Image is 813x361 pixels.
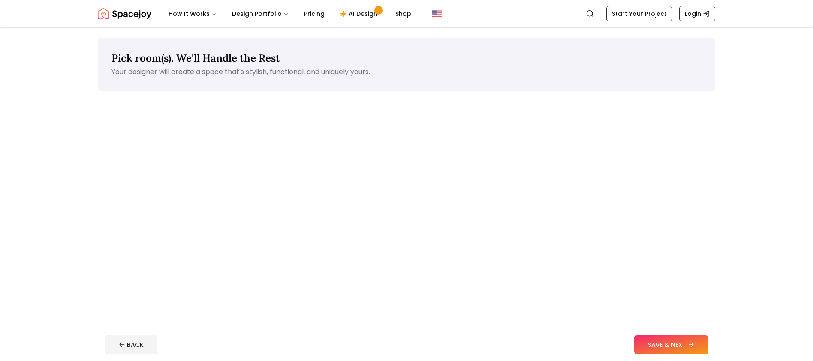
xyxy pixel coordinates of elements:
[111,67,702,77] p: Your designer will create a space that's stylish, functional, and uniquely yours.
[432,9,442,19] img: United States
[225,5,295,22] button: Design Portfolio
[634,335,708,354] button: SAVE & NEXT
[98,5,151,22] img: Spacejoy Logo
[105,335,157,354] button: BACK
[162,5,418,22] nav: Main
[606,6,672,21] a: Start Your Project
[297,5,331,22] a: Pricing
[98,5,151,22] a: Spacejoy
[388,5,418,22] a: Shop
[333,5,387,22] a: AI Design
[111,51,280,65] span: Pick room(s). We'll Handle the Rest
[162,5,223,22] button: How It Works
[679,6,715,21] a: Login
